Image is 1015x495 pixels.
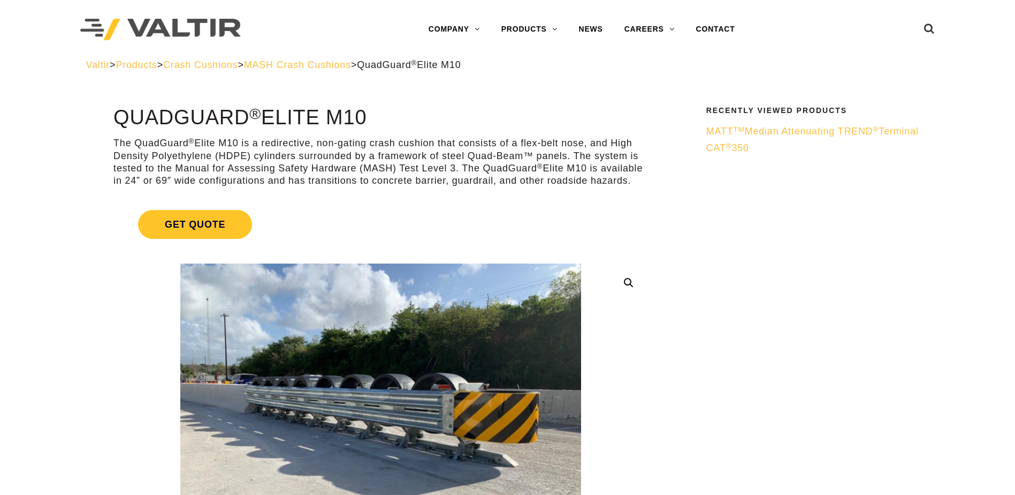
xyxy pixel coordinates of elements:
sup: ® [873,125,879,133]
p: The QuadGuard Elite M10 is a redirective, non-gating crash cushion that consists of a flex-belt n... [113,137,648,187]
a: Get Quote [113,197,648,252]
a: Valtir [86,59,110,70]
sup: ® [249,105,261,122]
a: COMPANY [418,19,491,40]
h1: QuadGuard Elite M10 [113,107,648,129]
span: QuadGuard Elite M10 [357,59,461,70]
a: NEWS [568,19,614,40]
div: > > > > [86,59,929,71]
h2: Recently Viewed Products [706,107,922,115]
sup: ® [726,142,732,150]
sup: ® [537,162,543,170]
a: CAREERS [614,19,685,40]
a: MASH Crash Cushions [244,59,351,70]
a: CONTACT [685,19,746,40]
a: Products [116,59,157,70]
span: MATT Median Attenuating TREND Terminal [706,126,919,137]
a: PRODUCTS [491,19,568,40]
sup: ® [411,59,417,67]
span: Get Quote [138,210,252,239]
sup: ® [189,137,195,145]
sup: TM [734,125,745,133]
a: CAT®350 [706,142,922,154]
a: MATTTMMedian Attenuating TREND®Terminal [706,125,922,138]
a: Crash Cushions [163,59,238,70]
span: CAT 350 [706,142,749,153]
img: Valtir [80,19,241,41]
